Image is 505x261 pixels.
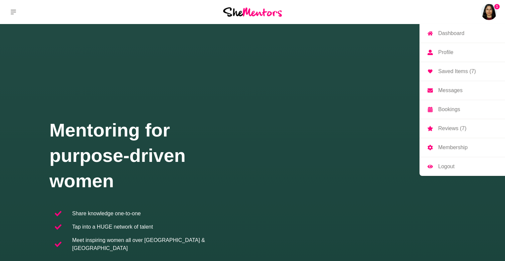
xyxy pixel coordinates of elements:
p: Logout [438,164,455,169]
p: Saved Items (7) [438,69,476,74]
p: Tap into a HUGE network of talent [72,223,153,231]
a: Messages [419,81,505,100]
p: Meet inspiring women all over [GEOGRAPHIC_DATA] & [GEOGRAPHIC_DATA] [72,236,247,252]
p: Share knowledge one-to-one [72,210,141,218]
span: 1 [494,4,500,9]
a: Dashboard [419,24,505,43]
img: Danu Gurusinghe [481,4,497,20]
p: Reviews (7) [438,126,466,131]
a: Saved Items (7) [419,62,505,81]
img: She Mentors Logo [223,7,282,16]
p: Bookings [438,107,460,112]
p: Membership [438,145,468,150]
a: Reviews (7) [419,119,505,138]
p: Dashboard [438,31,464,36]
p: Profile [438,50,453,55]
a: Bookings [419,100,505,119]
a: Profile [419,43,505,62]
a: Danu Gurusinghe1DashboardProfileSaved Items (7)MessagesBookingsReviews (7)MembershipLogout [481,4,497,20]
p: Messages [438,88,463,93]
h1: Mentoring for purpose-driven women [49,117,252,194]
